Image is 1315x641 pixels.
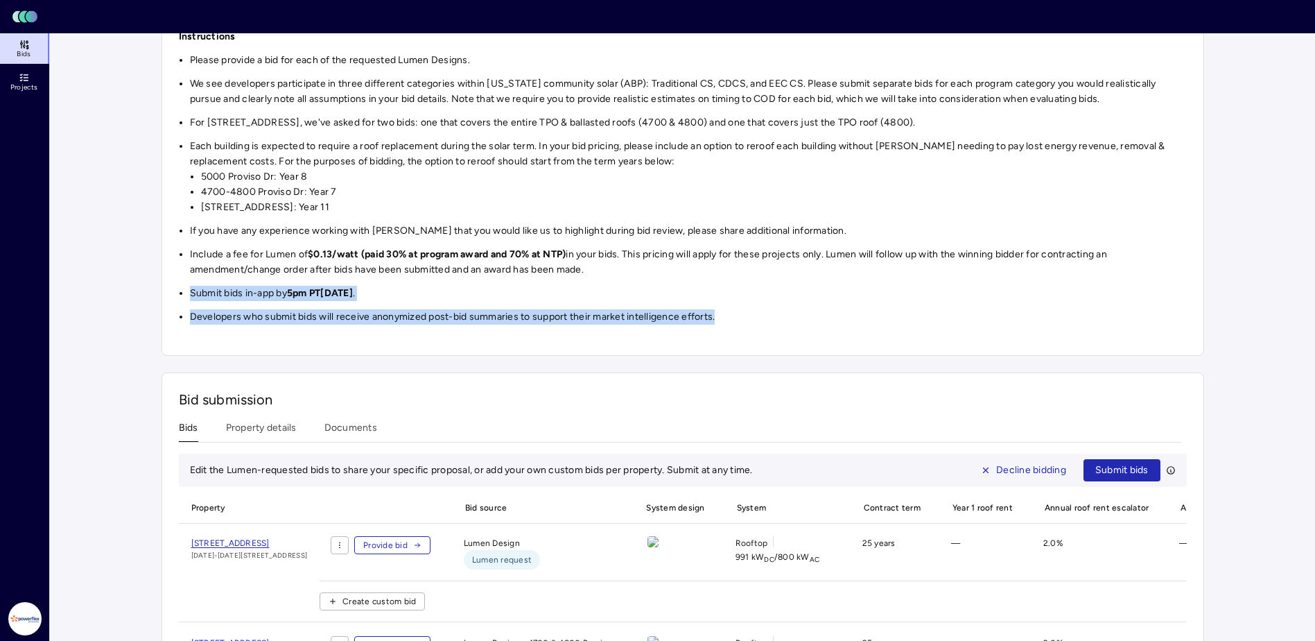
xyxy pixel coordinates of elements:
a: [STREET_ADDRESS] [191,536,308,550]
button: Decline bidding [969,459,1078,481]
span: Provide bid [363,538,408,552]
sub: DC [764,555,774,564]
li: 4700-4800 Proviso Dr: Year 7 [201,185,1187,200]
button: Documents [324,420,377,442]
button: Property details [226,420,297,442]
li: Please provide a bid for each of the requested Lumen Designs. [190,53,1187,68]
span: Bids [17,50,31,58]
li: If you have any experience working with [PERSON_NAME] that you would like us to highlight during ... [190,223,1187,239]
span: Projects [10,83,37,92]
span: Lumen request [472,553,532,567]
span: Bid source [453,493,623,523]
button: Create custom bid [320,592,425,610]
span: Decline bidding [996,463,1066,478]
li: Include a fee for Lumen of in your bids. This pricing will apply for these projects only. Lumen w... [190,247,1187,277]
li: Each building is expected to require a roof replacement during the solar term. In your bid pricin... [190,139,1187,215]
span: System design [634,493,713,523]
span: Create custom bid [342,595,416,608]
strong: Instructions [179,31,236,42]
button: Submit bids [1083,459,1160,481]
span: Contract term [851,493,929,523]
span: Annual roof rent escalator [1032,493,1158,523]
li: For [STREET_ADDRESS], we've asked for two bids: one that covers the entire TPO & ballasted roofs ... [190,115,1187,130]
span: [STREET_ADDRESS] [191,538,270,548]
span: Year 1 roof rent [940,493,1021,523]
li: [STREET_ADDRESS]: Year 11 [201,200,1187,215]
li: Developers who submit bids will receive anonymized post-bid summaries to support their market int... [190,309,1187,325]
img: view [647,536,659,547]
strong: 5pm PT[DATE] [287,287,353,299]
img: Powerflex [8,602,42,635]
li: We see developers participate in three different categories within [US_STATE] community solar (AB... [190,76,1187,107]
div: Lumen Design [453,536,623,570]
div: — [1168,536,1296,570]
sub: AC [810,555,820,564]
li: 5000 Proviso Dr: Year 8 [201,169,1187,185]
button: Provide bid [354,536,430,554]
span: 991 kW / 800 kW [735,550,819,564]
div: — [940,536,1021,570]
span: Bid submission [179,391,273,408]
span: Additional yearly payments [1168,493,1296,523]
span: Property [179,493,309,523]
li: Submit bids in-app by . [190,286,1187,301]
button: Bids [179,420,198,442]
span: Rooftop [735,536,768,550]
div: 2.0% [1032,536,1158,570]
div: 25 years [851,536,929,570]
span: Submit bids [1095,463,1149,478]
span: [DATE]-[DATE][STREET_ADDRESS] [191,550,308,561]
strong: $0.13/watt (paid 30% at program award and 70% at NTP) [308,248,566,260]
span: Edit the Lumen-requested bids to share your specific proposal, or add your own custom bids per pr... [190,464,753,476]
span: System [724,493,840,523]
